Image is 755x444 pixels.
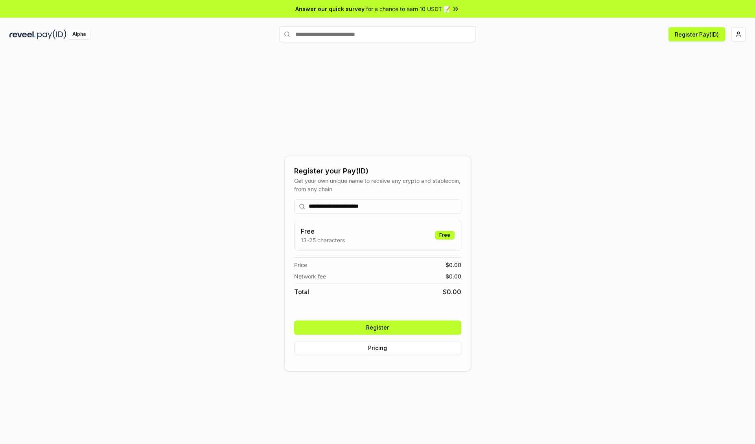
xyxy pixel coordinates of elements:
[9,29,36,39] img: reveel_dark
[446,272,461,280] span: $ 0.00
[435,231,455,240] div: Free
[443,287,461,297] span: $ 0.00
[68,29,90,39] div: Alpha
[446,261,461,269] span: $ 0.00
[295,5,365,13] span: Answer our quick survey
[37,29,66,39] img: pay_id
[301,236,345,244] p: 13-25 characters
[294,272,326,280] span: Network fee
[294,261,307,269] span: Price
[301,227,345,236] h3: Free
[366,5,450,13] span: for a chance to earn 10 USDT 📝
[294,166,461,177] div: Register your Pay(ID)
[668,27,725,41] button: Register Pay(ID)
[294,287,309,297] span: Total
[294,341,461,355] button: Pricing
[294,321,461,335] button: Register
[294,177,461,193] div: Get your own unique name to receive any crypto and stablecoin, from any chain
